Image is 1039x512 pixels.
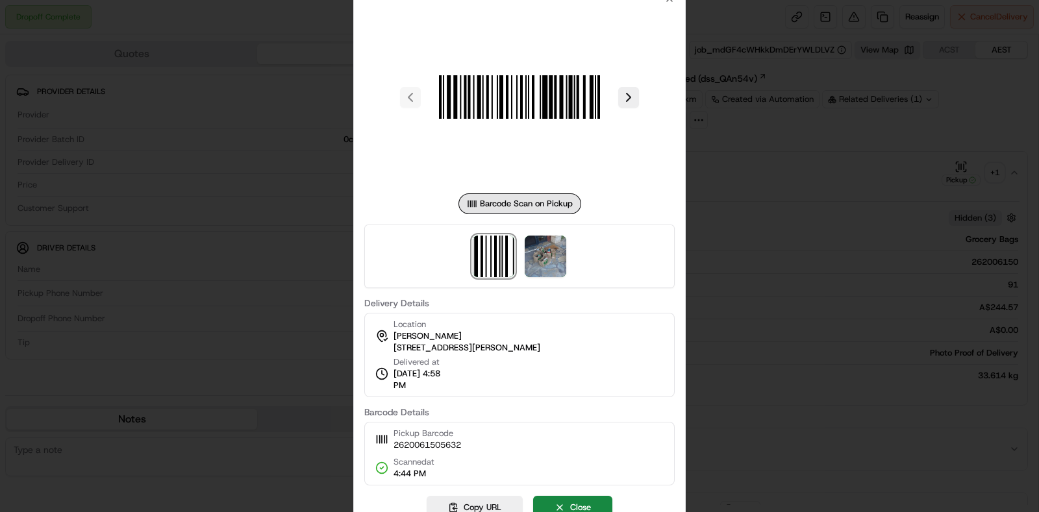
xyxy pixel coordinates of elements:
label: Delivery Details [364,299,675,308]
div: Barcode Scan on Pickup [458,193,581,214]
span: Pickup Barcode [394,428,461,439]
span: [DATE] 4:58 PM [394,368,453,391]
img: barcode_scan_on_pickup image [426,4,613,191]
span: Location [394,319,426,330]
span: Scanned at [394,456,434,468]
label: Barcode Details [364,408,675,417]
img: barcode_scan_on_pickup image [473,236,514,277]
span: [PERSON_NAME] [394,330,462,342]
span: 2620061505632 [394,439,461,451]
span: [STREET_ADDRESS][PERSON_NAME] [394,342,540,354]
span: 4:44 PM [394,468,434,480]
img: photo_proof_of_delivery image [525,236,566,277]
span: Delivered at [394,356,453,368]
